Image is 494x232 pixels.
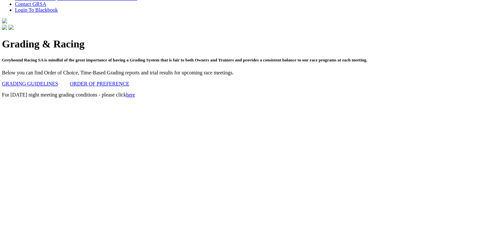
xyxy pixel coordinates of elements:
span: For [DATE] night meeting grading conditions - please click [2,92,135,97]
img: facebook.svg [2,25,7,30]
h1: Grading & Racing [2,38,491,50]
a: GRADING GUIDELINES [2,81,58,86]
a: Login To Blackbook [15,7,58,13]
a: ORDER OF PREFERENCE [70,81,129,86]
img: twitter.svg [8,25,14,30]
p: Below you can find Order of Choice, Time-Based Grading reports and trial results for upcoming rac... [2,70,491,76]
a: here [126,92,135,97]
img: logo-grsa-white.png [2,18,7,23]
a: Contact GRSA [15,1,46,7]
h5: Greyhound Racing SA is mindful of the great importance of having a Grading System that is fair to... [2,58,491,63]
